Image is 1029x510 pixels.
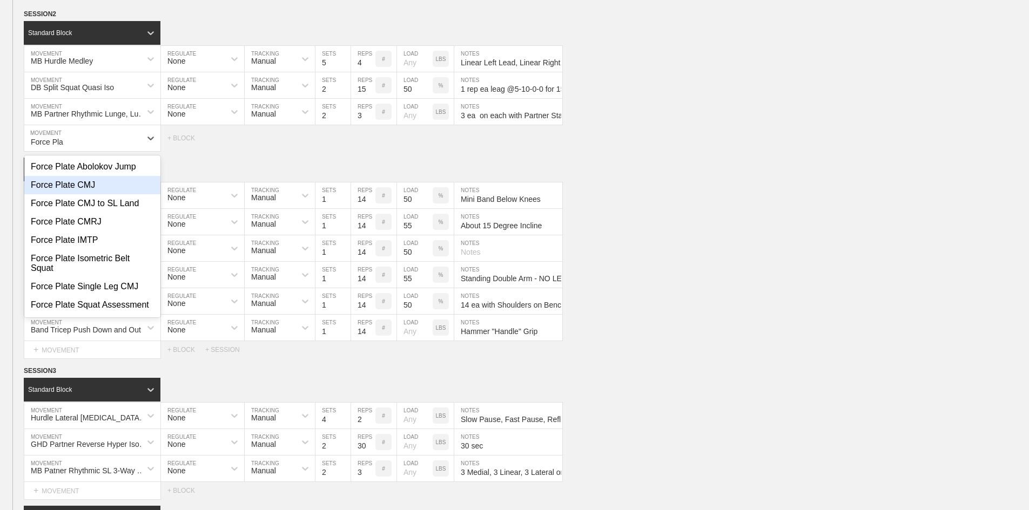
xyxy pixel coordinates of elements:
p: # [382,246,385,251]
div: None [167,246,185,255]
input: Any [397,182,433,208]
input: Notes [454,46,562,72]
div: + SESSION [205,346,248,353]
div: Force Plate Single Leg CMJ [24,277,160,296]
div: MB Patner Rhythmic SL 3-Way RDL [31,466,148,475]
p: # [382,83,385,89]
input: Notes [454,182,562,208]
div: MB Hurdle Medley [31,57,93,65]
p: LBS [436,325,446,331]
div: None [167,440,185,448]
p: # [382,193,385,199]
input: Notes [454,262,562,288]
div: Force Plate CMJ to SL Land [24,194,160,213]
div: DB Split Squat Quasi Iso [31,83,114,92]
div: + BLOCK [167,134,205,142]
input: Any [397,403,433,429]
input: Notes [454,455,562,481]
div: Manual [251,246,276,255]
input: Notes [454,99,562,125]
div: MOVEMENT [24,482,161,500]
p: LBS [436,466,446,472]
div: None [167,273,185,281]
div: Manual [251,299,276,308]
div: Manual [251,466,276,475]
input: Notes [454,288,562,314]
input: Any [397,429,433,455]
p: # [382,325,385,331]
input: Any [397,455,433,481]
div: None [167,193,185,202]
p: LBS [436,439,446,445]
p: LBS [436,413,446,419]
div: Force Plate Isometric Belt Squat [24,249,160,277]
p: % [439,246,443,251]
input: Any [397,46,433,72]
input: Notes [454,315,562,341]
input: Any [397,315,433,341]
p: # [382,298,385,304]
input: Any [397,288,433,314]
div: Manual [251,110,276,118]
p: # [382,219,385,225]
span: SESSION 2 [24,10,56,18]
div: MOVEMENT [24,341,161,359]
input: Any [397,72,433,98]
div: KB Goblet Force Plate Squat Assesment [24,314,160,342]
p: # [382,56,385,62]
div: Force Plate IMTP [24,231,160,249]
div: Hurdle Lateral [MEDICAL_DATA] Series [31,413,148,422]
div: Manual [251,220,276,228]
div: Force Plate CMRJ [24,213,160,231]
div: Force Plate Abolokov Jump [24,158,160,176]
div: None [167,57,185,65]
p: # [382,413,385,419]
p: % [439,272,443,278]
span: SESSION 3 [24,367,56,375]
div: Standard Block [28,386,72,393]
div: Manual [251,273,276,281]
div: Force Plate Squat Assessment [24,296,160,314]
div: None [167,325,185,334]
p: LBS [436,109,446,115]
p: # [382,466,385,472]
div: Force Plate CMJ [24,176,160,194]
div: GHD Partner Reverse Hyper Iso Hold [31,440,148,448]
input: Notes [454,429,562,455]
iframe: Chat Widget [975,458,1029,510]
input: Notes [454,209,562,235]
p: % [439,193,443,199]
p: # [382,272,385,278]
div: None [167,220,185,228]
div: Manual [251,413,276,422]
div: Band Tricep Push Down and Out [31,325,141,334]
p: # [382,109,385,115]
span: + [33,486,38,495]
div: None [167,466,185,475]
p: % [439,83,443,89]
p: % [439,219,443,225]
input: Any [397,262,433,288]
span: + [33,345,38,354]
div: Manual [251,57,276,65]
input: Any [397,99,433,125]
div: Manual [251,83,276,92]
input: Notes [454,403,562,429]
div: Manual [251,193,276,202]
input: Notes [454,235,562,261]
div: + BLOCK [167,346,205,353]
div: MB Partner Rhythmic Lunge, Lunge, Squat [31,110,148,118]
p: # [382,439,385,445]
input: Any [397,209,433,235]
div: None [167,83,185,92]
div: None [167,413,185,422]
div: Manual [251,325,276,334]
p: LBS [436,56,446,62]
p: % [439,298,443,304]
div: None [167,299,185,308]
input: Notes [454,72,562,98]
input: Any [397,235,433,261]
div: Standard Block [28,29,72,37]
div: None [167,110,185,118]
